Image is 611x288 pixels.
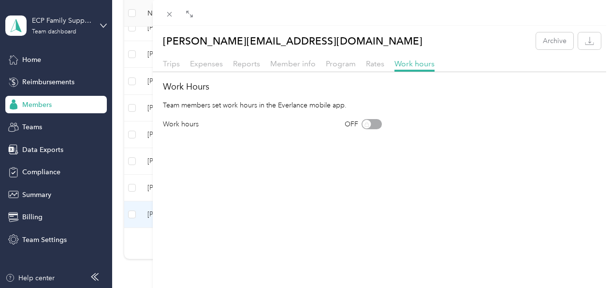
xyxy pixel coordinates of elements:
iframe: Everlance-gr Chat Button Frame [557,234,611,288]
span: Member info [270,59,316,68]
button: Archive [536,32,573,49]
span: Program [326,59,356,68]
h2: Work Hours [163,80,601,93]
p: [PERSON_NAME][EMAIL_ADDRESS][DOMAIN_NAME] [163,32,422,49]
span: Expenses [190,59,223,68]
span: Reports [233,59,260,68]
p: Work hours [163,119,199,129]
span: Trips [163,59,180,68]
span: Work hours [394,59,435,68]
span: Rates [366,59,384,68]
span: OFF [345,119,358,129]
p: Team members set work hours in the Everlance mobile app. [163,100,601,110]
